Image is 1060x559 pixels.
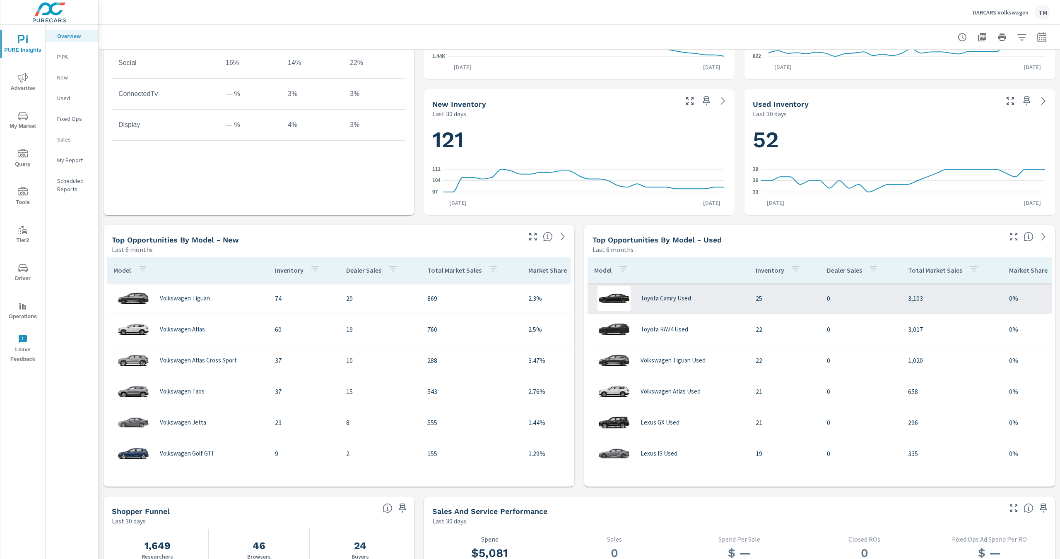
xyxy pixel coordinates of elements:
p: [DATE] [697,199,726,207]
p: 0 [827,449,895,458]
button: Make Fullscreen [683,94,696,108]
p: Model [113,266,131,274]
button: Apply Filters [1014,29,1030,46]
a: See more details in report [556,230,569,243]
p: Last 6 months [112,245,153,254]
p: 0 [827,355,895,365]
p: Closed ROs [809,535,920,543]
p: 15 [346,386,414,396]
p: Fixed Ops Ad Spend Per RO [933,535,1045,543]
p: 20 [346,293,414,303]
text: 111 [432,166,441,172]
img: glamour [597,317,631,342]
div: Used [46,92,98,104]
text: 39 [753,166,759,172]
p: Inventory [275,266,304,274]
div: Scheduled Reports [46,175,98,195]
text: 822 [753,53,761,59]
td: 3% [343,115,405,135]
p: Dealer Sales [827,266,862,274]
p: Sales [57,135,92,144]
p: 74 [275,293,333,303]
p: 2 [346,449,414,458]
img: glamour [117,286,150,311]
button: Print Report [994,29,1010,46]
p: 1.44% [528,417,600,427]
div: nav menu [0,25,45,367]
p: 19 [756,449,814,458]
img: glamour [597,348,631,373]
h1: 52 [753,126,1047,154]
p: 23 [275,417,333,427]
button: Make Fullscreen [526,230,540,243]
p: 0 [827,417,895,427]
div: TM [1035,5,1050,20]
h5: Used Inventory [753,100,809,108]
p: Dealer Sales [346,266,381,274]
p: 21 [756,417,814,427]
text: 104 [432,178,441,184]
button: Make Fullscreen [1007,230,1020,243]
p: 37 [275,386,333,396]
p: Volkswagen Atlas Used [641,388,701,395]
span: Save this to your personalized report [1020,94,1033,108]
p: 22 [756,324,814,334]
p: Spend [434,535,546,543]
td: 3% [343,84,405,104]
p: 0 [827,293,895,303]
img: glamour [117,441,150,466]
p: Lexus GX Used [641,419,679,426]
div: PIPA [46,50,98,63]
p: 19 [346,324,414,334]
button: Select Date Range [1033,29,1050,46]
td: 4% [281,115,343,135]
a: See more details in report [1037,94,1050,108]
p: 37 [275,355,333,365]
p: Last 30 days [432,109,466,119]
span: PURE Insights [3,35,43,55]
h5: Top Opportunities by Model - New [112,235,239,244]
h1: 121 [432,126,726,154]
p: 335 [908,449,996,458]
p: My Report [57,156,92,164]
td: 16% [219,53,281,73]
text: 33 [753,189,759,195]
p: Spend Per Sale [684,535,795,543]
span: Know where every customer is during their purchase journey. View customer activity from first cli... [383,503,393,513]
td: 3% [281,84,343,104]
p: Sales [559,535,671,543]
span: My Market [3,111,43,131]
td: 22% [343,53,405,73]
span: Tier2 [3,225,43,245]
span: Tools [3,187,43,207]
p: Volkswagen Jetta [160,419,206,426]
p: 155 [427,449,515,458]
p: Volkswagen Atlas Cross Sport [160,357,237,364]
span: Driver [3,263,43,283]
p: 2.3% [528,293,600,303]
p: Inventory [756,266,784,274]
span: Save this to your personalized report [396,501,409,515]
p: 2.5% [528,324,600,334]
span: Leave Feedback [3,334,43,364]
p: [DATE] [768,63,797,71]
span: Find the biggest opportunities within your model lineup by seeing how each model is selling in yo... [1024,232,1033,242]
p: 0 [827,386,895,396]
h5: Sales and Service Performance [432,507,547,516]
p: Total Market Sales [908,266,962,274]
p: New [57,73,92,82]
td: — % [219,115,281,135]
p: 543 [427,386,515,396]
p: 9 [275,449,333,458]
div: My Report [46,154,98,166]
h5: Shopper Funnel [112,507,170,516]
p: 760 [427,324,515,334]
td: Display [112,115,219,135]
p: 869 [427,293,515,303]
p: [DATE] [1018,63,1047,71]
p: Scheduled Reports [57,177,92,193]
img: glamour [597,410,631,435]
a: See more details in report [716,94,730,108]
p: 1,020 [908,355,996,365]
p: Lexus IS Used [641,450,677,457]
